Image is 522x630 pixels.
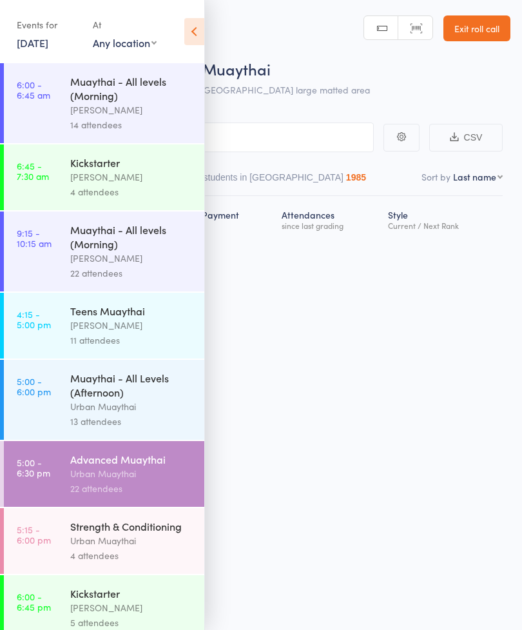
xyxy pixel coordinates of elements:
time: 5:15 - 6:00 pm [17,524,51,545]
div: Urban Muaythai [70,399,193,414]
div: Muaythai - All Levels (Afternoon) [70,371,193,399]
div: Kickstarter [70,155,193,170]
div: Advanced Muaythai [70,452,193,466]
div: Teens Muaythai [70,304,193,318]
div: [PERSON_NAME] [70,251,193,266]
div: Last name [453,170,496,183]
div: Muaythai - All levels (Morning) [70,74,193,103]
button: CSV [429,124,503,152]
div: Any location [93,35,157,50]
time: 6:00 - 6:45 am [17,79,50,100]
div: Atten­dances [276,202,383,236]
a: 5:15 -6:00 pmStrength & ConditioningUrban Muaythai4 attendees [4,508,204,574]
a: 5:00 -6:00 pmMuaythai - All Levels (Afternoon)Urban Muaythai13 attendees [4,360,204,440]
div: Muaythai - All levels (Morning) [70,222,193,251]
div: [PERSON_NAME] [70,318,193,333]
div: Events for [17,14,80,35]
div: [PERSON_NAME] [70,103,193,117]
div: Urban Muaythai [70,533,193,548]
time: 9:15 - 10:15 am [17,228,52,248]
div: At [93,14,157,35]
time: 6:00 - 6:45 pm [17,591,51,612]
time: 5:00 - 6:00 pm [17,376,51,397]
div: 11 attendees [70,333,193,348]
div: 22 attendees [70,481,193,496]
div: [PERSON_NAME] [70,600,193,615]
time: 4:15 - 5:00 pm [17,309,51,330]
div: Kickstarter [70,586,193,600]
label: Sort by [421,170,450,183]
div: 14 attendees [70,117,193,132]
div: 5 attendees [70,615,193,630]
a: Exit roll call [443,15,510,41]
time: 6:45 - 7:30 am [17,161,49,181]
span: [GEOGRAPHIC_DATA] large matted area [201,83,370,96]
div: Current / Next Rank [388,221,498,230]
div: 13 attendees [70,414,193,429]
div: 22 attendees [70,266,193,281]
div: Style [383,202,503,236]
a: 5:00 -6:30 pmAdvanced MuaythaiUrban Muaythai22 attendees [4,441,204,507]
div: [PERSON_NAME] [70,170,193,184]
div: 4 attendees [70,548,193,563]
div: Urban Muaythai [70,466,193,481]
a: [DATE] [17,35,48,50]
button: Other students in [GEOGRAPHIC_DATA]1985 [179,166,366,195]
div: Next Payment [175,202,277,236]
div: 1985 [346,172,366,182]
a: 6:00 -6:45 amMuaythai - All levels (Morning)[PERSON_NAME]14 attendees [4,63,204,143]
div: 4 attendees [70,184,193,199]
div: Strength & Conditioning [70,519,193,533]
a: 4:15 -5:00 pmTeens Muaythai[PERSON_NAME]11 attendees [4,293,204,359]
time: 5:00 - 6:30 pm [17,457,50,478]
div: since last grading [282,221,378,230]
a: 9:15 -10:15 amMuaythai - All levels (Morning)[PERSON_NAME]22 attendees [4,212,204,291]
a: 6:45 -7:30 amKickstarter[PERSON_NAME]4 attendees [4,144,204,210]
